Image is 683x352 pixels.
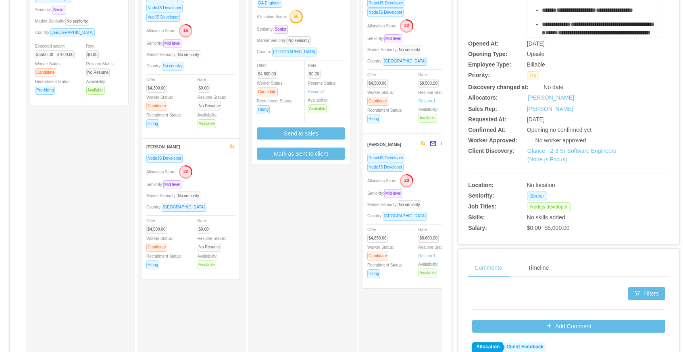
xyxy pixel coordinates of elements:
button: mail [426,137,436,150]
span: No seniority [398,46,421,54]
span: Offer: [146,219,170,231]
span: $0.00 [198,84,210,93]
span: Candidate [367,252,388,260]
span: $4,500.00 [367,79,388,88]
a: Resume1 [419,98,436,104]
span: Recruitment Status: [257,99,292,112]
a: Resume1 [419,253,436,259]
span: No date [543,84,563,90]
span: Upsale [527,51,545,57]
span: Available [308,104,327,113]
span: No seniority [177,192,200,200]
span: No Resume [198,102,221,110]
text: 66 [294,14,299,19]
button: 28 [398,174,414,187]
span: Hiring [146,119,159,128]
span: No seniority [177,50,200,59]
span: [DATE] [527,116,545,123]
span: Market Seniority: [35,19,92,23]
span: Nodejs developer [527,202,571,211]
span: Country: [146,205,209,209]
b: Confirmed At: [468,127,506,133]
span: Country: [146,64,187,68]
button: 66 [287,10,303,23]
span: Rate [308,63,324,76]
span: No seniority [398,200,421,209]
span: Worker Status: [146,95,173,108]
span: Rate [198,219,213,231]
span: NodeJS Developer [367,8,404,17]
b: Priority: [468,72,490,78]
span: No Resume [198,243,221,252]
text: 32 [183,169,188,174]
a: Glance - 2-3 Sr Software Engineers (Node.js Focus) [527,148,616,162]
span: $4,300.00 [146,84,167,93]
span: Candidate [146,243,167,252]
span: $0.00 [308,70,321,79]
span: Allocation Score: [367,179,398,183]
span: Worker Status: [367,90,394,103]
a: [PERSON_NAME] [527,106,573,112]
span: team [229,144,235,149]
span: $8,500.00 [419,79,439,88]
span: [GEOGRAPHIC_DATA] [272,48,317,56]
span: Seniority: [146,182,185,187]
span: Resume Status: [198,95,226,108]
span: No skills added [527,214,565,221]
span: Worker Status: [367,245,394,258]
span: Mid level [384,34,402,43]
span: Hiring [257,105,270,114]
span: Available [86,86,105,95]
span: Available [198,260,216,269]
span: Resume Status: [308,81,337,94]
span: Rate [419,73,442,85]
span: VueJS Developer [146,13,180,22]
span: P3 [527,71,539,80]
span: NodeJS Developer [146,154,183,163]
button: 16 [177,24,193,37]
span: NodeJS Developer [367,163,404,172]
text: 28 [404,178,409,183]
button: icon: plusAdd Comment [472,320,665,333]
span: Expected salary: [35,44,78,57]
span: Recruitment Status: [367,263,403,276]
strong: [PERSON_NAME] [146,145,180,149]
span: Country: [367,214,430,218]
span: $4,800.00 [257,70,277,79]
span: Availability: [86,79,108,92]
span: Candidate [257,87,278,96]
span: Seniority: [367,191,406,196]
b: Opened At: [468,40,498,47]
span: Opening no confirmed yet [527,127,591,133]
span: Senior [274,25,288,34]
b: Salary: [468,225,487,231]
button: Mark as Sent to client [257,148,345,160]
span: $0.00 - $5,000.00 [527,225,570,231]
span: Recruitment Status: [367,108,403,121]
span: [GEOGRAPHIC_DATA] [383,57,427,66]
span: Available [419,269,437,277]
span: Available [419,114,437,123]
span: Candidate [35,68,56,77]
b: Seniority: [468,192,494,199]
span: [GEOGRAPHIC_DATA] [162,203,206,212]
span: Availability: [419,107,440,120]
span: Mid level [163,39,181,48]
b: Discovery changed at: [468,84,528,90]
span: Senior [527,192,548,200]
span: share-alt [440,141,446,146]
span: Country: [35,30,98,35]
div: Timeline [521,259,555,277]
span: Hiring [146,260,159,269]
b: Location: [468,182,494,188]
b: Skills: [468,214,485,221]
span: $8,600.00 [419,234,439,243]
b: Opening Type: [468,51,507,57]
span: Offer: [367,227,391,240]
span: $4,500.00 [146,225,167,234]
span: Recruitment Status: [146,254,182,267]
span: Rate [419,227,442,240]
span: NodeJS Developer [146,4,183,12]
text: 16 [183,28,188,33]
button: icon: filterFilters [628,287,665,300]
